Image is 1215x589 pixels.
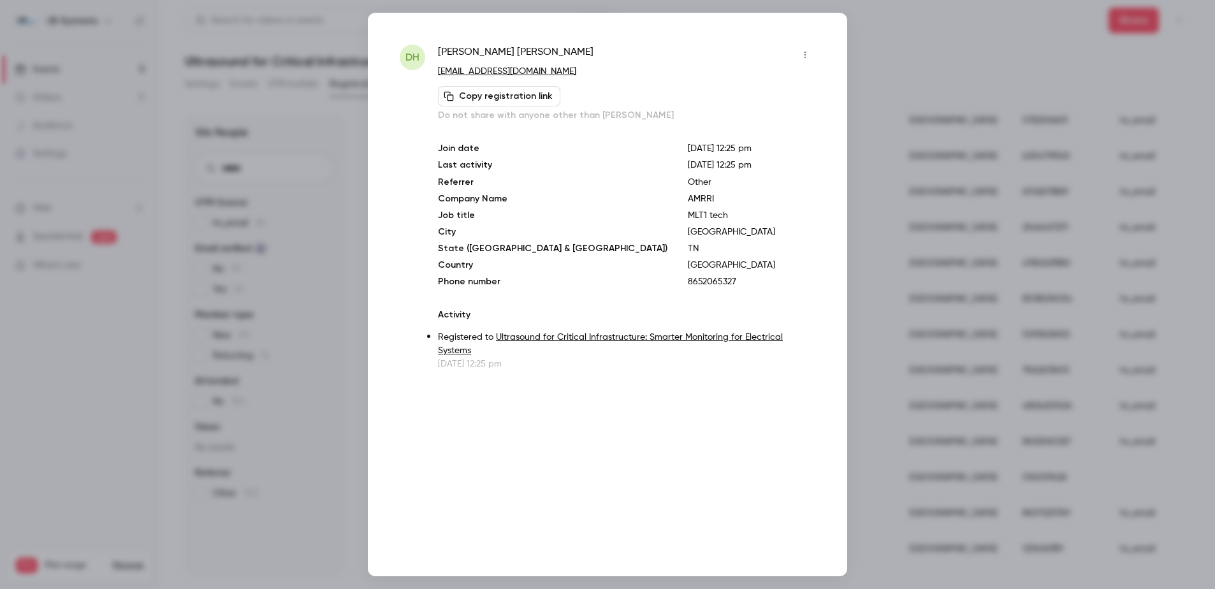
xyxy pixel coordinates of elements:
a: [EMAIL_ADDRESS][DOMAIN_NAME] [438,67,576,76]
p: Activity [438,309,815,321]
p: Job title [438,209,667,222]
p: State ([GEOGRAPHIC_DATA] & [GEOGRAPHIC_DATA]) [438,242,667,255]
p: Referrer [438,176,667,189]
span: [DATE] 12:25 pm [688,161,752,170]
p: 8652065327 [688,275,815,288]
p: Do not share with anyone other than [PERSON_NAME] [438,109,815,122]
p: [GEOGRAPHIC_DATA] [688,226,815,238]
button: Copy registration link [438,86,560,106]
p: Country [438,259,667,272]
a: Ultrasound for Critical Infrastructure: Smarter Monitoring for Electrical Systems [438,333,783,355]
p: Other [688,176,815,189]
span: DH [405,50,419,65]
p: Registered to [438,331,815,358]
p: MLT1 tech [688,209,815,222]
p: AMRRI [688,193,815,205]
p: [DATE] 12:25 pm [438,358,815,370]
span: [PERSON_NAME] [PERSON_NAME] [438,45,593,65]
p: Last activity [438,159,667,172]
p: City [438,226,667,238]
p: TN [688,242,815,255]
p: Company Name [438,193,667,205]
p: [GEOGRAPHIC_DATA] [688,259,815,272]
p: Join date [438,142,667,155]
p: [DATE] 12:25 pm [688,142,815,155]
p: Phone number [438,275,667,288]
